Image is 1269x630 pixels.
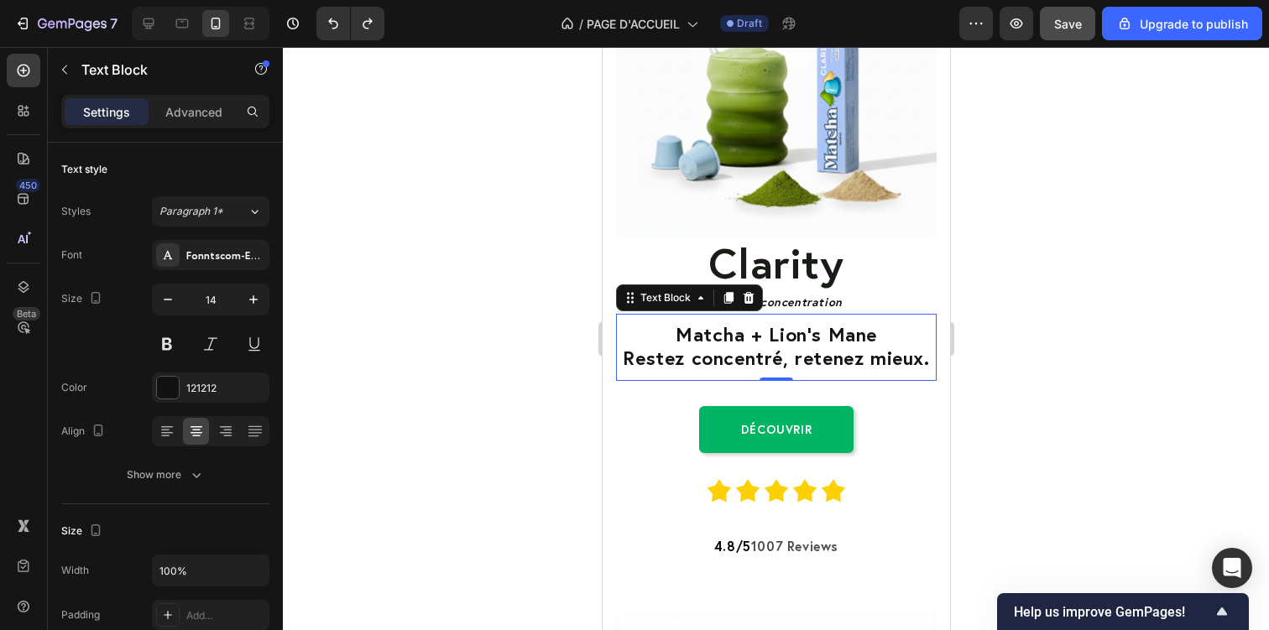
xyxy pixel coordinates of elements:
[165,103,222,121] p: Advanced
[106,188,241,243] strong: clarity
[61,420,108,443] div: Align
[61,460,269,490] button: Show more
[110,13,117,34] p: 7
[15,244,332,265] p: Focus & concentration
[16,179,40,192] div: 450
[61,288,106,310] div: Size
[1040,7,1095,40] button: Save
[97,359,251,405] button: <p>Découvrir</p>
[13,307,40,320] div: Beta
[587,15,680,33] span: PAGE D'ACCUEIL
[186,381,265,396] div: 121212
[1014,601,1232,622] button: Show survey - Help us improve GemPages!
[73,274,274,299] span: Matcha + Lion’s Mane
[61,204,91,219] div: Styles
[186,248,265,263] div: Fonntscom-Europa-Bold
[1014,604,1212,620] span: Help us improve GemPages!
[1212,548,1252,588] div: Open Intercom Messenger
[61,607,100,622] div: Padding
[61,563,89,578] div: Width
[127,466,205,483] div: Show more
[81,60,224,80] p: Text Block
[7,7,125,40] button: 7
[112,490,149,508] span: 4.8/5
[316,7,384,40] div: Undo/Redo
[1116,15,1248,33] div: Upgrade to publish
[61,380,87,395] div: Color
[61,162,107,177] div: Text style
[186,608,265,623] div: Add...
[20,298,326,323] span: Restez concentré, retenez mieux.
[61,520,106,543] div: Size
[159,204,223,219] span: Paragraph 1*
[1102,7,1262,40] button: Upgrade to publish
[737,16,762,31] span: Draft
[61,247,82,263] div: Font
[603,47,950,630] iframe: Design area
[1054,17,1082,31] span: Save
[153,555,269,586] input: Auto
[34,243,91,258] div: Text Block
[149,490,236,508] strong: 1007 Reviews
[579,15,583,33] span: /
[138,372,209,393] p: Découvrir
[152,196,269,226] button: Paragraph 1*
[83,103,130,121] p: Settings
